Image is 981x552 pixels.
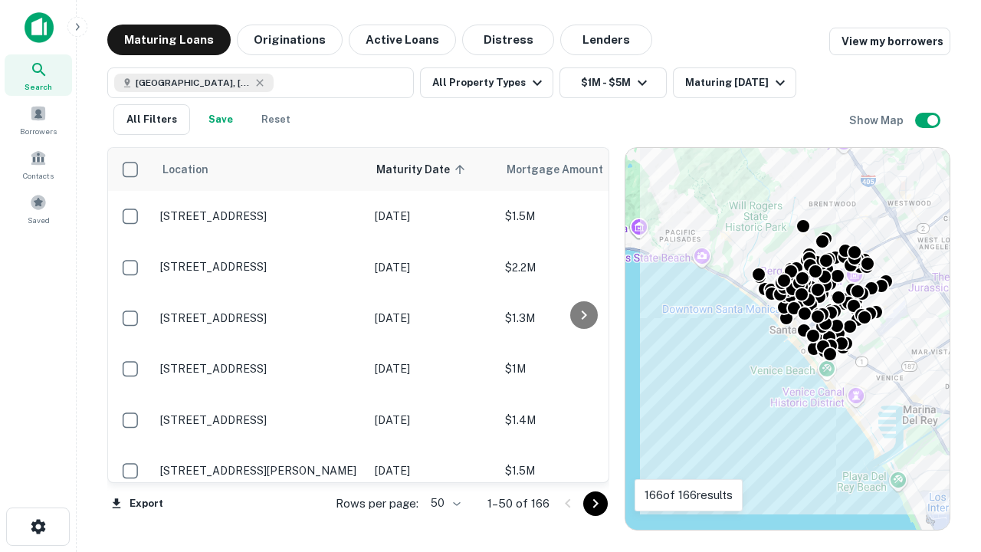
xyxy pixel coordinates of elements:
th: Maturity Date [367,148,497,191]
p: [STREET_ADDRESS] [160,260,359,274]
p: [DATE] [375,310,490,327]
button: All Filters [113,104,190,135]
p: [DATE] [375,462,490,479]
p: $1M [505,360,658,377]
button: Active Loans [349,25,456,55]
span: Contacts [23,169,54,182]
p: $1.5M [505,462,658,479]
p: $1.5M [505,208,658,225]
div: 0 0 [625,148,950,530]
p: [STREET_ADDRESS] [160,362,359,376]
span: Saved [28,214,50,226]
span: Maturity Date [376,160,470,179]
p: 1–50 of 166 [487,495,550,513]
p: $1.4M [505,412,658,429]
p: $2.2M [505,259,658,276]
button: $1M - $5M [559,67,667,98]
div: Maturing [DATE] [685,74,789,92]
a: Borrowers [5,99,72,140]
a: Contacts [5,143,72,185]
button: Maturing [DATE] [673,67,796,98]
a: View my borrowers [829,28,950,55]
p: [STREET_ADDRESS] [160,413,359,427]
p: Rows per page: [336,495,418,513]
span: Search [25,80,52,93]
button: All Property Types [420,67,553,98]
button: Go to next page [583,491,608,516]
p: [STREET_ADDRESS][PERSON_NAME] [160,464,359,478]
span: Location [162,160,208,179]
p: 166 of 166 results [645,486,733,504]
th: Location [153,148,367,191]
p: [DATE] [375,412,490,429]
th: Mortgage Amount [497,148,666,191]
button: Distress [462,25,554,55]
button: Maturing Loans [107,25,231,55]
button: Lenders [560,25,652,55]
a: Saved [5,188,72,229]
button: Reset [251,104,300,135]
button: Originations [237,25,343,55]
p: [DATE] [375,360,490,377]
button: Export [107,492,167,515]
span: Mortgage Amount [507,160,623,179]
p: $1.3M [505,310,658,327]
span: [GEOGRAPHIC_DATA], [GEOGRAPHIC_DATA], [GEOGRAPHIC_DATA] [136,76,251,90]
a: Search [5,54,72,96]
iframe: Chat Widget [904,429,981,503]
p: [STREET_ADDRESS] [160,209,359,223]
p: [DATE] [375,259,490,276]
button: [GEOGRAPHIC_DATA], [GEOGRAPHIC_DATA], [GEOGRAPHIC_DATA] [107,67,414,98]
div: 50 [425,492,463,514]
button: Save your search to get updates of matches that match your search criteria. [196,104,245,135]
span: Borrowers [20,125,57,137]
h6: Show Map [849,112,906,129]
p: [DATE] [375,208,490,225]
p: [STREET_ADDRESS] [160,311,359,325]
img: capitalize-icon.png [25,12,54,43]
